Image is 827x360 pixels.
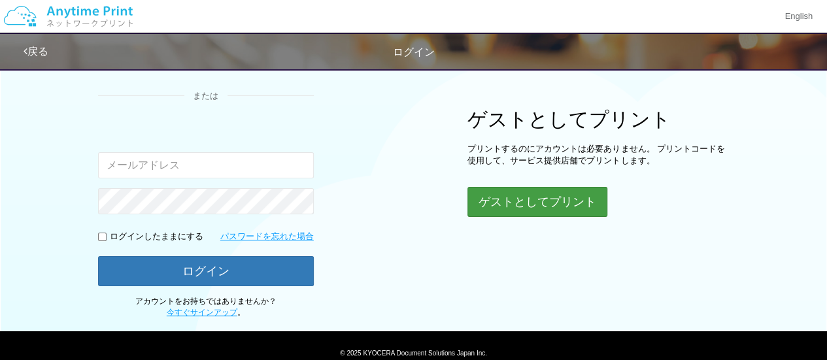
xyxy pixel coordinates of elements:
[24,46,48,57] a: 戻る
[98,152,314,178] input: メールアドレス
[467,143,729,167] p: プリントするのにアカウントは必要ありません。 プリントコードを使用して、サービス提供店舗でプリントします。
[393,46,435,57] span: ログイン
[167,308,237,317] a: 今すぐサインアップ
[98,256,314,286] button: ログイン
[220,231,314,243] a: パスワードを忘れた場合
[98,90,314,103] div: または
[167,308,245,317] span: 。
[340,348,487,357] span: © 2025 KYOCERA Document Solutions Japan Inc.
[110,231,203,243] p: ログインしたままにする
[467,108,729,130] h1: ゲストとしてプリント
[467,187,607,217] button: ゲストとしてプリント
[98,296,314,318] p: アカウントをお持ちではありませんか？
